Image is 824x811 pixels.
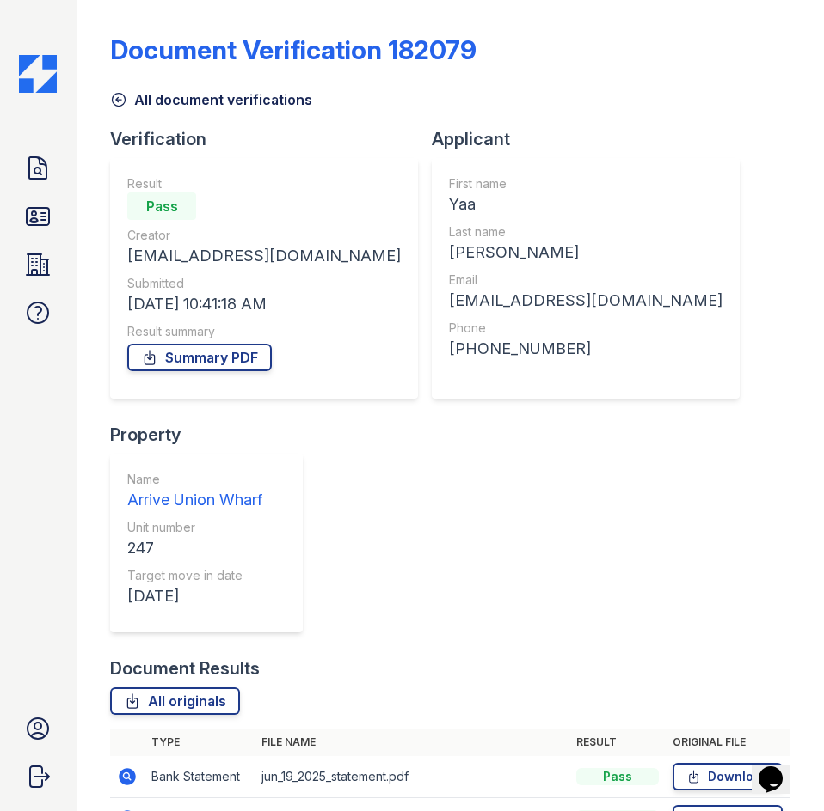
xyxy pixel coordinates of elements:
div: [PERSON_NAME] [449,241,723,265]
div: Pass [127,192,196,220]
div: Pass [576,768,659,785]
div: Name [127,471,262,488]
div: Yaa [449,192,723,216]
a: Summary PDF [127,344,272,371]
th: File name [255,729,569,756]
div: [EMAIL_ADDRESS][DOMAIN_NAME] [127,244,401,268]
div: Property [110,423,317,447]
div: Submitted [127,275,401,292]
div: Last name [449,223,723,241]
div: Result summary [127,323,401,340]
th: Original file [666,729,790,756]
div: Target move in date [127,567,262,584]
td: jun_19_2025_statement.pdf [255,756,569,798]
div: Document Results [110,656,260,680]
div: Result [127,175,401,192]
div: First name [449,175,723,192]
div: Arrive Union Wharf [127,488,262,512]
div: Unit number [127,519,262,536]
div: [EMAIL_ADDRESS][DOMAIN_NAME] [449,289,723,313]
div: Verification [110,127,432,151]
a: Name Arrive Union Wharf [127,471,262,512]
div: 247 [127,536,262,560]
a: All originals [110,687,240,715]
div: [DATE] 10:41:18 AM [127,292,401,316]
th: Type [145,729,255,756]
div: Creator [127,227,401,244]
div: Applicant [432,127,753,151]
iframe: chat widget [752,742,807,794]
div: Document Verification 182079 [110,34,477,65]
th: Result [569,729,666,756]
td: Bank Statement [145,756,255,798]
div: [DATE] [127,584,262,608]
div: [PHONE_NUMBER] [449,337,723,361]
div: Phone [449,320,723,337]
a: All document verifications [110,89,312,110]
img: CE_Icon_Blue-c292c112584629df590d857e76928e9f676e5b41ef8f769ba2f05ee15b207248.png [19,55,57,93]
div: Email [449,271,723,289]
a: Download [673,763,783,790]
